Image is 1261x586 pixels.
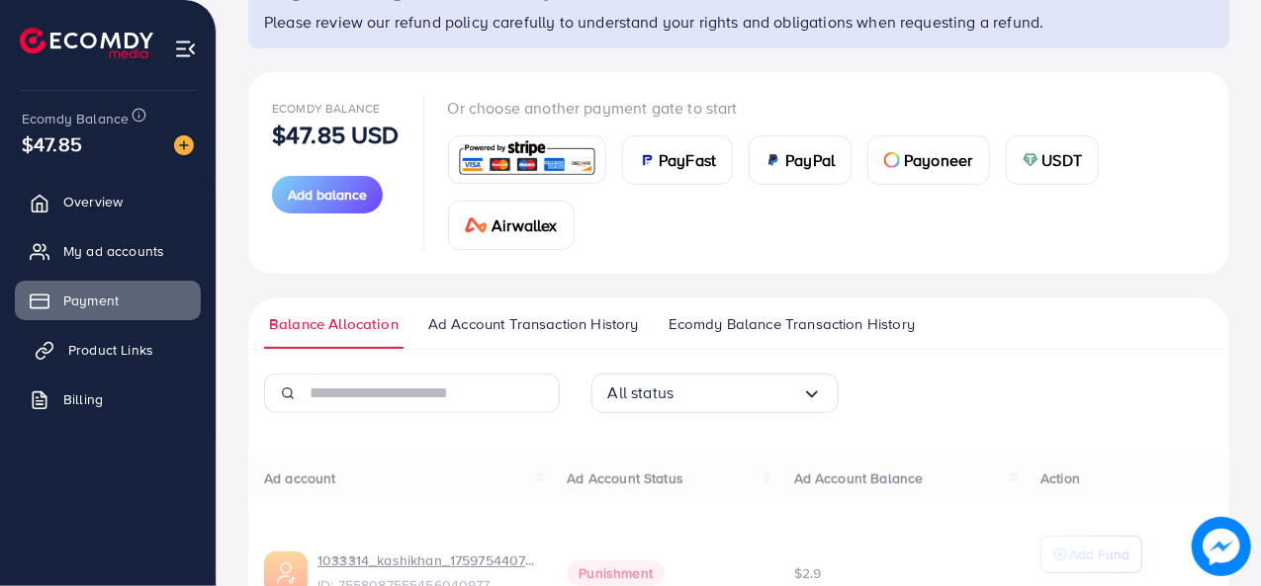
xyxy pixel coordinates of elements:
a: cardPayoneer [867,135,989,185]
a: cardPayPal [749,135,852,185]
img: card [766,152,781,168]
img: card [465,217,489,233]
a: Product Links [15,330,201,370]
img: menu [174,38,197,60]
a: My ad accounts [15,231,201,271]
span: Add balance [288,185,367,205]
span: $47.85 [22,129,82,158]
img: card [884,152,900,168]
input: Search for option [674,377,801,408]
p: Please review our refund policy carefully to understand your rights and obligations when requesti... [264,10,1217,34]
div: Search for option [591,374,839,413]
span: PayPal [785,148,835,172]
span: Product Links [68,340,153,360]
img: card [455,138,600,181]
a: cardUSDT [1006,135,1100,185]
p: $47.85 USD [272,123,400,146]
span: Ecomdy Balance [22,109,129,128]
a: card [448,135,607,184]
p: Or choose another payment gate to start [448,96,1206,120]
span: Payment [63,291,119,310]
span: Airwallex [492,213,557,237]
button: Add balance [272,176,383,213]
span: Ecomdy Balance Transaction History [669,313,915,335]
span: USDT [1042,148,1083,172]
img: card [639,152,655,168]
span: Ecomdy Balance [272,100,380,117]
span: Billing [63,389,103,409]
a: Payment [15,281,201,320]
img: image [174,135,194,155]
span: Payoneer [904,148,972,172]
span: Overview [63,192,123,211]
a: Billing [15,379,201,419]
span: Balance Allocation [269,313,399,335]
span: My ad accounts [63,241,164,261]
span: PayFast [659,148,716,172]
img: logo [20,28,153,58]
a: cardAirwallex [448,201,575,250]
a: cardPayFast [622,135,733,185]
a: Overview [15,182,201,221]
img: card [1023,152,1038,168]
img: image [1193,518,1250,575]
span: All status [608,377,675,408]
span: Ad Account Transaction History [428,313,639,335]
